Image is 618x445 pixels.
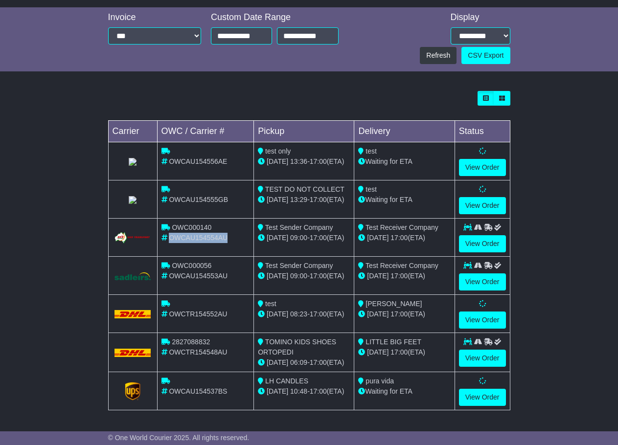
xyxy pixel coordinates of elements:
span: [DATE] [267,272,288,280]
span: 17:00 [310,234,327,242]
div: (ETA) [358,233,450,243]
td: Pickup [254,121,354,142]
div: Waiting for ETA [358,386,450,397]
span: 10:48 [290,387,307,395]
div: - (ETA) [258,309,350,319]
span: OWCTR154552AU [169,310,227,318]
span: Test Sender Company [265,262,333,269]
a: View Order [459,350,506,367]
span: 17:00 [310,157,327,165]
span: TEST DO NOT COLLECT [265,185,344,193]
div: Invoice [108,12,202,23]
span: test [265,300,276,308]
span: 17:00 [310,272,327,280]
span: test [366,185,377,193]
a: View Order [459,159,506,176]
span: OWC000140 [172,223,211,231]
span: 09:00 [290,234,307,242]
a: View Order [459,235,506,252]
div: Display [451,12,510,23]
span: 17:00 [390,310,408,318]
span: 17:00 [310,310,327,318]
img: GetCarrierServiceLogo [114,272,151,280]
span: OWCAU154554AU [169,234,228,242]
img: DHL.png [114,310,151,318]
span: Test Receiver Company [366,262,438,269]
span: pura vida [366,377,394,385]
span: [DATE] [367,272,389,280]
td: Status [455,121,510,142]
span: LH CANDLES [265,377,308,385]
span: 13:29 [290,196,307,203]
a: CSV Export [461,47,510,64]
a: View Order [459,197,506,214]
td: OWC / Carrier # [157,121,254,142]
a: View Order [459,311,506,329]
span: 17:00 [310,358,327,366]
img: UPS_(new).png [129,196,137,204]
span: 06:09 [290,358,307,366]
span: OWCAU154537BS [169,387,227,395]
td: Delivery [354,121,455,142]
a: View Order [459,389,506,406]
div: - (ETA) [258,386,350,397]
span: 17:00 [390,348,408,356]
img: UPS.png [123,381,142,401]
span: © One World Courier 2025. All rights reserved. [108,434,250,442]
div: - (ETA) [258,233,350,243]
span: [DATE] [367,234,389,242]
img: UPS_(new).png [129,158,137,166]
span: Test Sender Company [265,223,333,231]
span: 13:36 [290,157,307,165]
span: 17:00 [390,272,408,280]
span: [DATE] [267,196,288,203]
span: 08:23 [290,310,307,318]
a: View Order [459,273,506,290]
span: [DATE] [267,358,288,366]
img: DHL.png [114,349,151,356]
span: [DATE] [267,387,288,395]
div: Custom Date Range [211,12,339,23]
td: Carrier [108,121,157,142]
div: - (ETA) [258,271,350,281]
div: - (ETA) [258,357,350,368]
span: 17:00 [310,387,327,395]
div: (ETA) [358,347,450,357]
span: test [366,147,377,155]
div: (ETA) [358,271,450,281]
span: TOMINO KIDS SHOES ORTOPEDI [258,338,336,356]
span: [DATE] [267,310,288,318]
span: 17:00 [310,196,327,203]
span: [PERSON_NAME] [366,300,422,308]
span: [DATE] [267,234,288,242]
span: [DATE] [267,157,288,165]
span: 2827088832 [172,338,210,346]
button: Refresh [420,47,457,64]
span: [DATE] [367,348,389,356]
span: LITTLE BIG FEET [366,338,421,346]
div: - (ETA) [258,195,350,205]
div: - (ETA) [258,156,350,167]
span: Test Receiver Company [366,223,438,231]
div: (ETA) [358,309,450,319]
div: Waiting for ETA [358,156,450,167]
span: OWCAU154555GB [169,196,228,203]
div: Waiting for ETA [358,195,450,205]
span: [DATE] [367,310,389,318]
span: OWCTR154548AU [169,348,227,356]
span: 09:00 [290,272,307,280]
span: 17:00 [390,234,408,242]
img: GetCarrierServiceLogo [114,232,151,243]
span: OWC000056 [172,262,211,269]
span: OWCAU154553AU [169,272,228,280]
span: OWCAU154556AE [169,157,227,165]
span: test only [265,147,291,155]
